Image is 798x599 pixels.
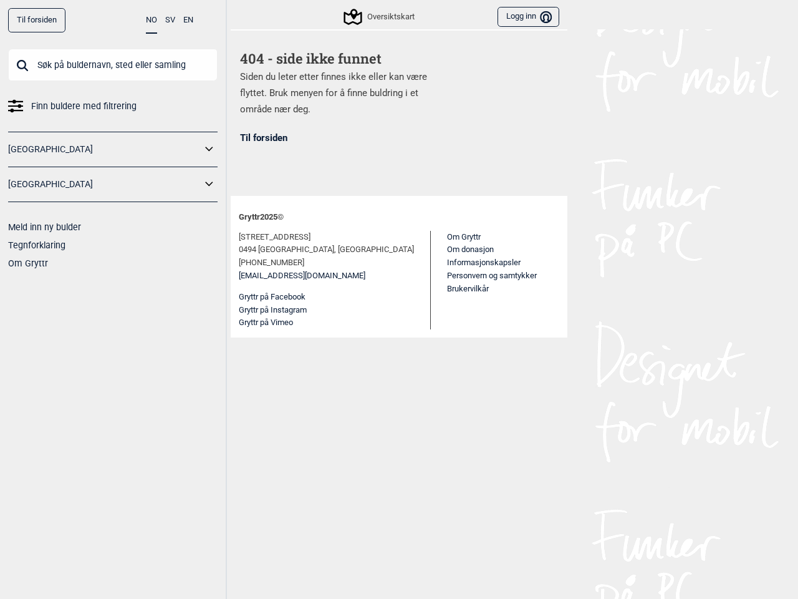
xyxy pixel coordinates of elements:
input: Søk på buldernavn, sted eller samling [8,49,218,81]
button: Gryttr på Instagram [239,304,307,317]
div: Gryttr 2025 © [239,204,559,231]
p: Siden du leter etter finnes ikke eller kan være flyttet. Bruk menyen for å finne buldring i et om... [240,69,558,117]
span: [STREET_ADDRESS] [239,231,310,244]
button: EN [183,8,193,32]
a: Til forsiden [8,8,65,32]
span: Finn buldere med filtrering [31,97,137,115]
a: [EMAIL_ADDRESS][DOMAIN_NAME] [239,270,365,283]
span: [PHONE_NUMBER] [239,256,304,270]
a: Om donasjon [447,245,494,254]
a: [GEOGRAPHIC_DATA] [8,175,201,193]
a: Om Gryttr [447,232,481,241]
span: 0494 [GEOGRAPHIC_DATA], [GEOGRAPHIC_DATA] [239,243,414,256]
a: Informasjonskapsler [447,258,521,267]
a: Finn buldere med filtrering [8,97,218,115]
a: Om Gryttr [8,258,48,268]
button: Logg inn [498,7,559,27]
button: Gryttr på Vimeo [239,316,293,329]
a: Personvern og samtykker [447,271,537,280]
h1: 404 - side ikke funnet [240,49,558,69]
button: SV [165,8,175,32]
a: Tegnforklaring [8,240,65,250]
a: Til forsiden [240,132,287,144]
button: Gryttr på Facebook [239,291,305,304]
a: Meld inn ny bulder [8,222,81,232]
button: NO [146,8,157,34]
a: Brukervilkår [447,284,489,293]
div: Oversiktskart [345,9,414,24]
a: [GEOGRAPHIC_DATA] [8,140,201,158]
